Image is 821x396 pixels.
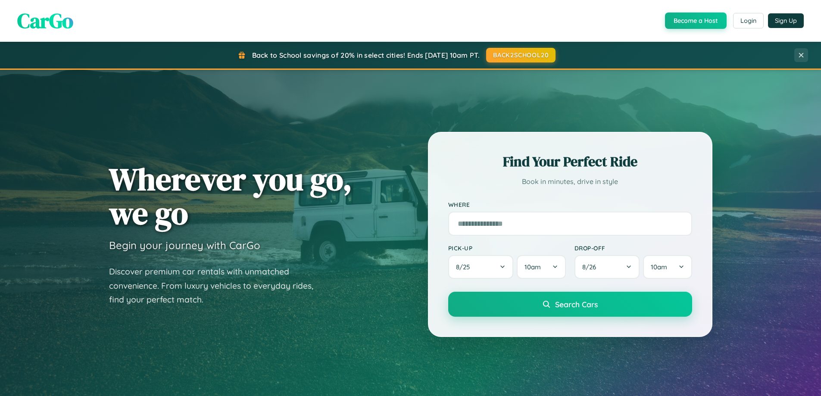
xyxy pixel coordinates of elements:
p: Book in minutes, drive in style [448,175,692,188]
span: Back to School savings of 20% in select cities! Ends [DATE] 10am PT. [252,51,480,59]
button: BACK2SCHOOL20 [486,48,556,62]
span: 8 / 26 [582,263,600,271]
button: Sign Up [768,13,804,28]
label: Pick-up [448,244,566,252]
span: CarGo [17,6,73,35]
label: Where [448,201,692,208]
span: 8 / 25 [456,263,474,271]
button: 10am [517,255,565,279]
button: Search Cars [448,292,692,317]
button: 8/25 [448,255,514,279]
button: 10am [643,255,692,279]
h2: Find Your Perfect Ride [448,152,692,171]
span: 10am [651,263,667,271]
p: Discover premium car rentals with unmatched convenience. From luxury vehicles to everyday rides, ... [109,265,325,307]
label: Drop-off [574,244,692,252]
button: 8/26 [574,255,640,279]
span: 10am [524,263,541,271]
button: Login [733,13,764,28]
h1: Wherever you go, we go [109,162,352,230]
button: Become a Host [665,12,727,29]
span: Search Cars [555,299,598,309]
h3: Begin your journey with CarGo [109,239,260,252]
